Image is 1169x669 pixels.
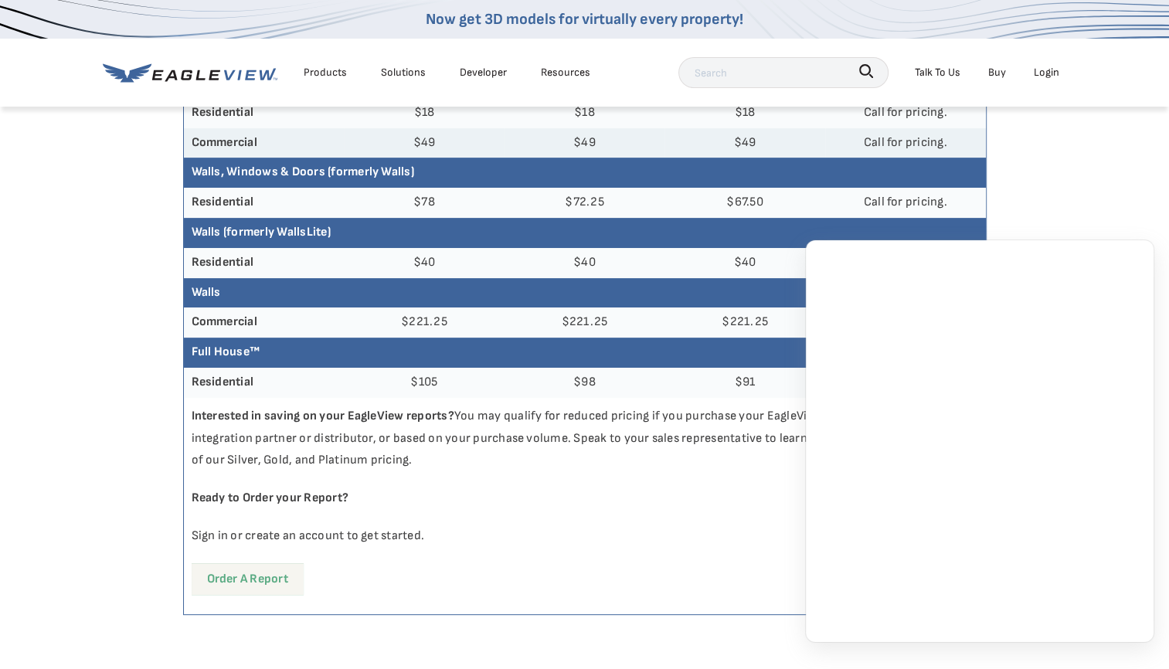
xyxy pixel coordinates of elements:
td: $18 [344,98,505,128]
div: Resources [541,63,590,82]
th: Full House™ [184,338,986,368]
a: Order a report [192,563,304,595]
td: $18 [664,98,825,128]
th: Commercial [184,307,345,338]
td: $98 [505,368,665,398]
td: $91 [664,368,825,398]
td: $40 [344,248,505,278]
a: Buy [988,63,1006,82]
p: Sign in or create an account to get started. [184,518,986,555]
td: Call for pricing. [825,98,986,128]
div: Login [1034,63,1059,82]
td: $49 [664,128,825,158]
strong: Ready to Order your Report? [192,491,348,505]
th: Walls, Windows & Doors (formerly Walls) [184,158,986,188]
strong: Interested in saving on your EagleView reports? [192,409,454,423]
a: Developer [460,63,507,82]
a: Now get 3D models for virtually every property! [426,10,743,29]
td: $221.25 [664,307,825,338]
td: $40 [505,248,665,278]
td: $49 [344,128,505,158]
th: Residential [184,98,345,128]
th: Residential [184,368,345,398]
td: $40 [664,248,825,278]
th: Residential [184,188,345,218]
td: Call for pricing. [825,128,986,158]
td: $105 [344,368,505,398]
td: $221.25 [505,307,665,338]
th: Walls (formerly WallsLite) [184,218,986,248]
div: Products [304,63,347,82]
th: Residential [184,248,345,278]
td: $72.25 [505,188,665,218]
th: Walls [184,278,986,308]
p: You may qualify for reduced pricing if you purchase your EagleView reports through an integration... [184,398,986,480]
td: $78 [344,188,505,218]
td: Call for pricing. [825,188,986,218]
th: Commercial [184,128,345,158]
input: Search [678,57,889,88]
td: $49 [505,128,665,158]
div: Solutions [381,63,426,82]
div: Talk To Us [915,63,960,82]
td: $221.25 [344,307,505,338]
td: $18 [505,98,665,128]
td: $67.50 [664,188,825,218]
